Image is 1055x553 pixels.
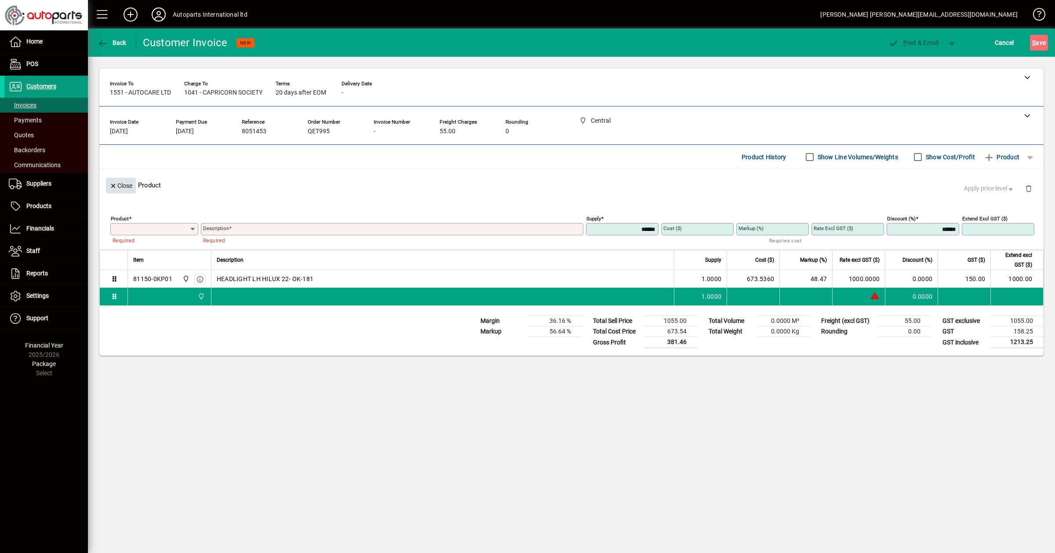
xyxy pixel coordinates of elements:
a: Invoices [4,98,88,113]
span: ave [1032,36,1046,50]
a: Staff [4,240,88,262]
span: Communications [9,161,61,168]
span: Central [196,292,206,301]
mat-error: Required [203,235,576,245]
button: Back [95,35,129,51]
a: Products [4,195,88,217]
label: Show Cost/Profit [924,153,975,161]
a: Home [4,31,88,53]
span: Settings [26,292,49,299]
span: Discount (%) [902,255,932,265]
button: Apply price level [960,181,1019,197]
span: 1.0000 [702,275,722,283]
td: 150.00 [938,270,990,288]
span: Close [109,179,132,193]
span: Suppliers [26,180,51,187]
span: Customers [26,83,56,90]
span: Reports [26,270,48,277]
span: POS [26,60,38,67]
mat-label: Cost ($) [663,225,682,231]
button: Product History [738,149,790,165]
span: P [903,39,907,46]
span: Invoices [9,102,36,109]
td: 0.0000 Kg [757,326,810,337]
td: Markup [476,326,529,337]
a: Quotes [4,128,88,143]
td: 55.00 [878,316,931,326]
td: 381.46 [644,337,697,348]
td: Gross Profit [589,337,644,348]
td: 36.16 % [529,316,582,326]
td: 48.47 [779,270,832,288]
span: GST ($) [968,255,985,265]
span: [DATE] [176,128,194,135]
span: Financial Year [25,342,63,349]
div: 81150-0KP01 [133,275,172,283]
span: 0 [506,128,509,135]
mat-label: Description [203,225,229,231]
a: Suppliers [4,173,88,195]
app-page-header-button: Delete [1018,184,1039,192]
span: Apply price level [964,184,1015,193]
mat-label: Markup (%) [738,225,764,231]
td: Total Weight [704,326,757,337]
mat-label: Product [111,216,129,222]
span: 1551 - AUTOCARE LTD [110,89,171,96]
a: POS [4,53,88,75]
button: Post & Email [884,35,943,51]
span: Product History [742,150,786,164]
span: HEADLIGHT LH HILUX 22- OK-181 [217,275,313,283]
span: Extend excl GST ($) [996,250,1032,270]
span: Payments [9,117,42,124]
mat-error: Required [113,235,191,245]
td: GST inclusive [938,337,991,348]
a: Support [4,308,88,330]
button: Save [1030,35,1048,51]
span: Package [32,360,56,367]
span: - [342,89,343,96]
span: [DATE] [110,128,128,135]
span: - [374,128,375,135]
span: Quotes [9,132,34,139]
span: Financials [26,225,54,232]
app-page-header-button: Back [88,35,136,51]
span: Rate excl GST ($) [840,255,880,265]
span: NEW [240,40,251,46]
span: Backorders [9,146,45,154]
span: ost & Email [888,39,939,46]
span: Support [26,315,48,322]
mat-label: Extend excl GST ($) [962,216,1008,222]
td: 56.64 % [529,326,582,337]
button: Delete [1018,178,1039,199]
a: Backorders [4,143,88,157]
td: 1000.00 [990,270,1043,288]
mat-label: Supply [586,216,601,222]
button: Add [116,7,145,22]
button: Cancel [993,35,1016,51]
td: 0.0000 [885,288,938,305]
div: Customer Invoice [143,36,228,50]
td: 0.0000 [885,270,938,288]
span: Markup (%) [800,255,827,265]
td: 1055.00 [644,316,697,326]
td: 673.5360 [727,270,779,288]
span: Description [217,255,244,265]
span: Cost ($) [755,255,774,265]
span: S [1032,39,1036,46]
div: Autoparts International ltd [173,7,247,22]
td: GST exclusive [938,316,991,326]
td: Total Volume [704,316,757,326]
span: Cancel [995,36,1014,50]
td: 0.0000 M³ [757,316,810,326]
span: Central [180,274,190,284]
td: Total Cost Price [589,326,644,337]
label: Show Line Volumes/Weights [816,153,898,161]
span: 1.0000 [702,292,722,301]
span: Products [26,202,51,209]
td: GST [938,326,991,337]
span: Back [97,39,127,46]
a: Financials [4,218,88,240]
mat-label: Rate excl GST ($) [814,225,853,231]
span: 8051453 [242,128,266,135]
div: 1000.0000 [838,275,880,283]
